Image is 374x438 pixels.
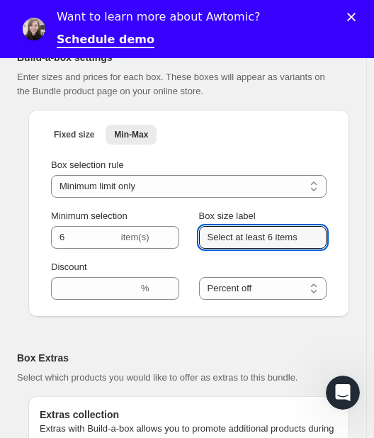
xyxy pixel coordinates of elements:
[51,262,87,272] span: Discount
[199,210,256,221] span: Box size label
[141,283,149,293] span: %
[17,70,327,99] p: Enter sizes and prices for each box. These boxes will appear as variants on the Bundle product pa...
[347,13,361,21] div: Close
[54,129,94,140] span: Fixed size
[17,371,327,385] p: Select which products you would like to offer as extras to this bundle.
[114,129,148,140] span: Min-Max
[51,210,127,221] span: Minimum selection
[51,159,124,170] span: Box selection rule
[17,351,327,365] h2: Box Extras
[57,33,154,48] a: Schedule demo
[121,232,149,242] span: item(s)
[57,10,260,24] div: Want to learn more about Awtomic?
[40,408,338,422] h6: Extras collection
[326,376,360,410] iframe: Intercom live chat
[23,18,45,40] img: Profile image for Emily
